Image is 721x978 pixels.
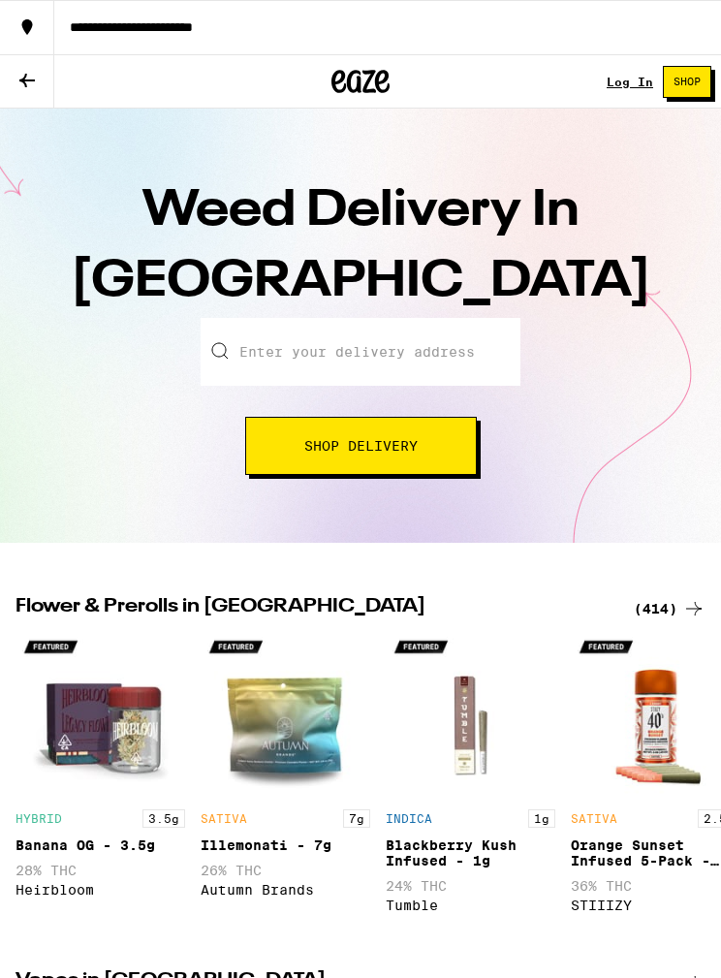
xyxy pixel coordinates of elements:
p: 24% THC [386,878,555,894]
p: 3.5g [142,809,185,828]
h1: Weed Delivery In [21,176,700,318]
input: Enter your delivery address [201,318,520,386]
div: Open page for Blackberry Kush Infused - 1g from Tumble [386,630,555,923]
h2: Flower & Prerolls in [GEOGRAPHIC_DATA] [16,597,611,620]
img: Tumble - Blackberry Kush Infused - 1g [386,630,555,800]
div: Open page for Illemonati - 7g from Autumn Brands [201,630,370,923]
button: Shop [663,66,711,98]
p: SATIVA [201,812,247,825]
div: Heirbloom [16,882,185,898]
div: Open page for Banana OG - 3.5g from Heirbloom [16,630,185,923]
span: Shop [674,77,701,87]
img: Heirbloom - Banana OG - 3.5g [16,630,185,800]
p: HYBRID [16,812,62,825]
a: Shop [653,66,721,98]
div: Illemonati - 7g [201,837,370,853]
p: 7g [343,809,370,828]
img: Autumn Brands - Illemonati - 7g [201,630,370,800]
span: Shop Delivery [304,439,418,453]
p: INDICA [386,812,432,825]
p: SATIVA [571,812,617,825]
p: 26% THC [201,863,370,878]
div: Banana OG - 3.5g [16,837,185,853]
div: Autumn Brands [201,882,370,898]
a: (414) [634,597,705,620]
span: [GEOGRAPHIC_DATA] [71,257,651,307]
button: Shop Delivery [245,417,477,475]
p: 28% THC [16,863,185,878]
a: Log In [607,76,653,88]
div: Blackberry Kush Infused - 1g [386,837,555,868]
p: 1g [528,809,555,828]
div: Tumble [386,898,555,913]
